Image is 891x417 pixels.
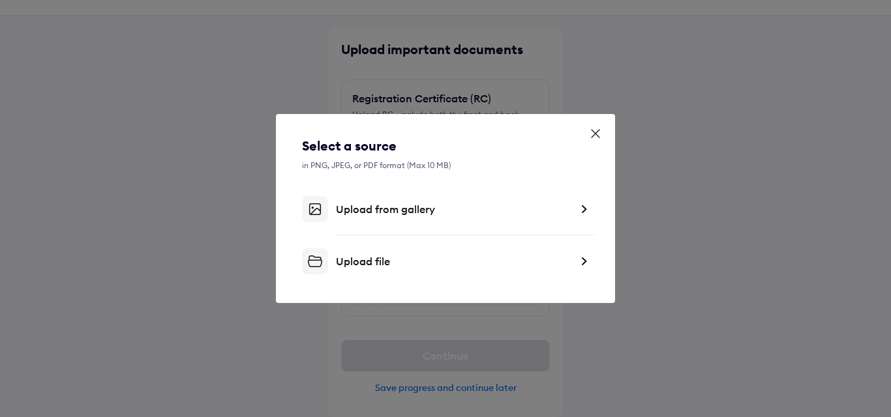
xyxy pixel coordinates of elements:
[302,196,328,222] img: gallery-upload.svg
[579,203,589,216] img: right-dark-arrow.svg
[336,203,571,216] div: Upload from gallery
[579,255,589,268] img: right-dark-arrow.svg
[336,255,571,268] div: Upload file
[302,160,589,170] div: in PNG, JPEG, or PDF format (Max 10 MB)
[302,248,328,274] img: file-upload.svg
[302,137,589,155] div: Select a source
